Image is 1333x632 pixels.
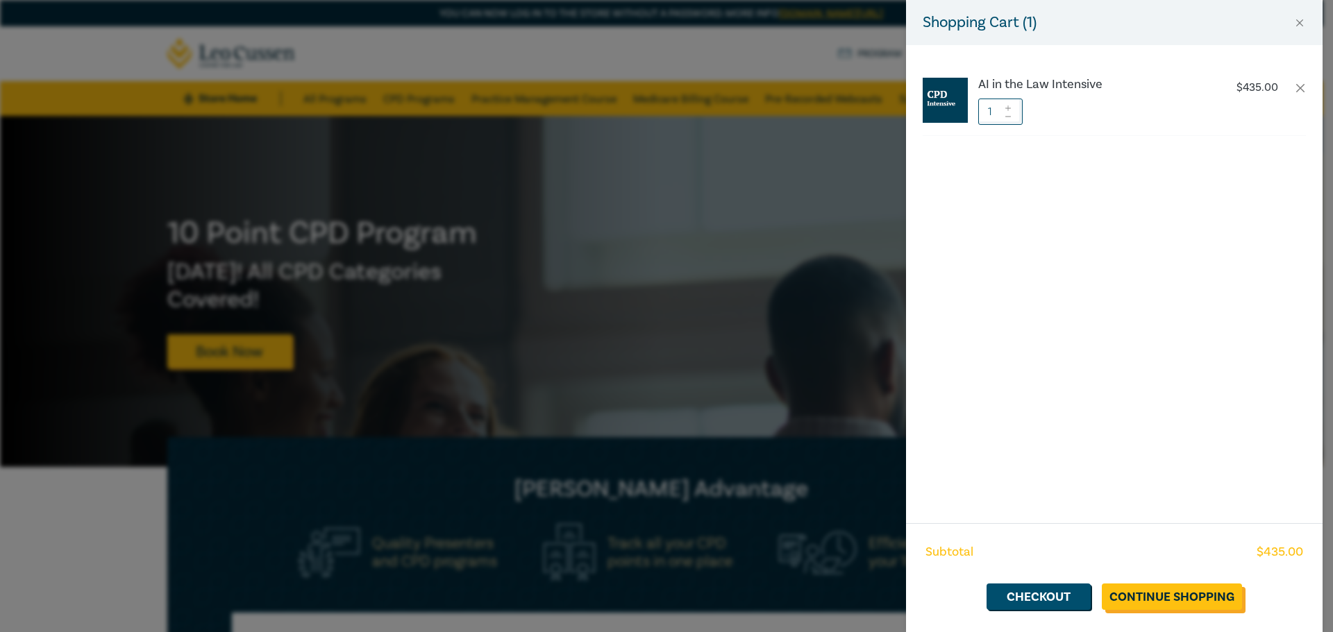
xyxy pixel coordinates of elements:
img: CPD%20Intensive.jpg [923,78,968,123]
a: AI in the Law Intensive [978,78,1209,92]
span: Subtotal [925,543,973,561]
a: Checkout [987,583,1091,610]
a: Continue Shopping [1102,583,1242,610]
p: $ 435.00 [1236,81,1278,94]
h5: Shopping Cart ( 1 ) [923,11,1037,34]
button: Close [1293,17,1306,29]
span: $ 435.00 [1257,543,1303,561]
input: 1 [978,99,1023,125]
